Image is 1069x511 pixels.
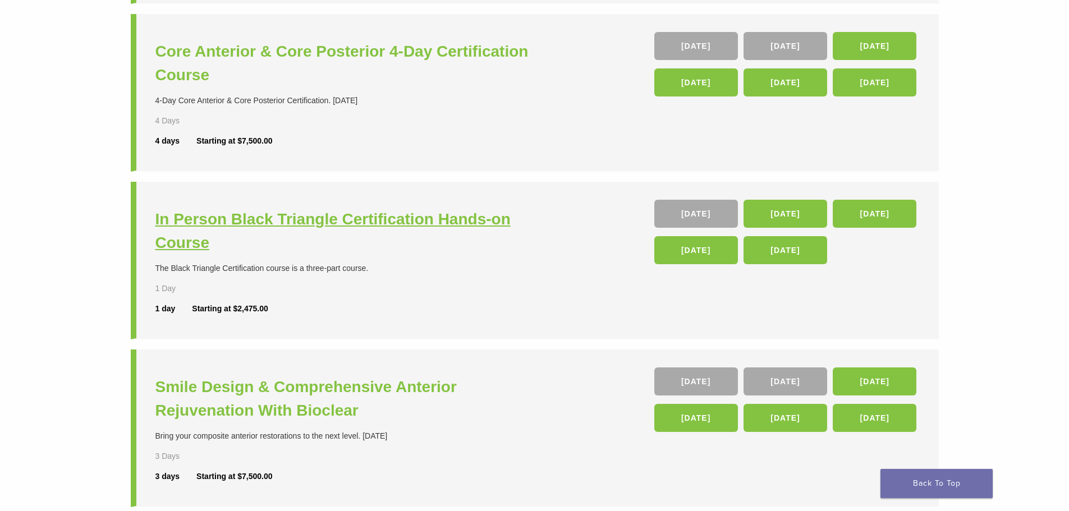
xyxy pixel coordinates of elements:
[155,263,538,274] div: The Black Triangle Certification course is a three-part course.
[833,68,916,96] a: [DATE]
[654,68,738,96] a: [DATE]
[192,303,268,315] div: Starting at $2,475.00
[744,32,827,60] a: [DATE]
[744,404,827,432] a: [DATE]
[155,95,538,107] div: 4-Day Core Anterior & Core Posterior Certification. [DATE]
[654,200,920,270] div: , , , ,
[654,32,738,60] a: [DATE]
[744,200,827,228] a: [DATE]
[654,367,738,395] a: [DATE]
[155,115,213,127] div: 4 Days
[744,68,827,96] a: [DATE]
[833,367,916,395] a: [DATE]
[833,32,916,60] a: [DATE]
[155,450,213,462] div: 3 Days
[744,236,827,264] a: [DATE]
[654,200,738,228] a: [DATE]
[155,40,538,87] a: Core Anterior & Core Posterior 4-Day Certification Course
[880,469,993,498] a: Back To Top
[654,32,920,102] div: , , , , ,
[155,375,538,422] a: Smile Design & Comprehensive Anterior Rejuvenation With Bioclear
[155,208,538,255] a: In Person Black Triangle Certification Hands-on Course
[155,135,197,147] div: 4 days
[833,404,916,432] a: [DATE]
[155,471,197,482] div: 3 days
[654,367,920,438] div: , , , , ,
[744,367,827,395] a: [DATE]
[833,200,916,228] a: [DATE]
[654,404,738,432] a: [DATE]
[654,236,738,264] a: [DATE]
[155,283,213,294] div: 1 Day
[155,430,538,442] div: Bring your composite anterior restorations to the next level. [DATE]
[155,303,192,315] div: 1 day
[196,471,272,482] div: Starting at $7,500.00
[196,135,272,147] div: Starting at $7,500.00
